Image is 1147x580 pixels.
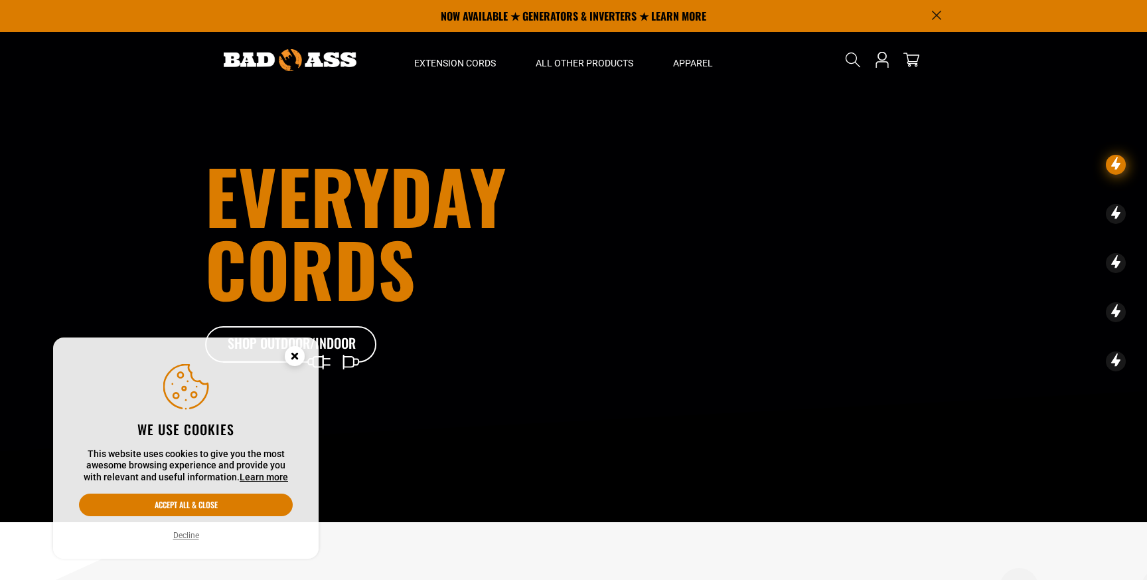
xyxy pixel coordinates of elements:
[516,32,653,88] summary: All Other Products
[414,57,496,69] span: Extension Cords
[79,494,293,516] button: Accept all & close
[673,57,713,69] span: Apparel
[653,32,733,88] summary: Apparel
[394,32,516,88] summary: Extension Cords
[536,57,633,69] span: All Other Products
[79,448,293,484] p: This website uses cookies to give you the most awesome browsing experience and provide you with r...
[205,159,647,305] h1: Everyday cords
[842,49,864,70] summary: Search
[240,472,288,482] a: Learn more
[79,421,293,438] h2: We use cookies
[205,326,378,363] a: Shop Outdoor/Indoor
[224,49,356,71] img: Bad Ass Extension Cords
[53,338,319,559] aside: Cookie Consent
[169,529,203,542] button: Decline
